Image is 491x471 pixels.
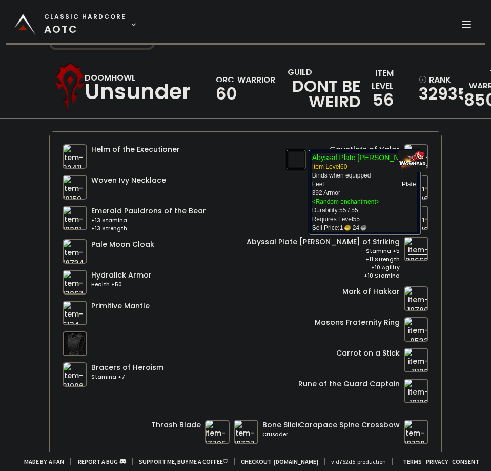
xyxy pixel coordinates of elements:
[312,153,417,215] td: Binds when equipped Durability 55 / 55
[91,281,152,289] div: Health +50
[63,239,87,264] img: item-18734
[312,215,417,232] td: Requires Level 55
[336,348,400,359] div: Carrot on a Stick
[298,379,400,389] div: Rune of the Guard Captain
[312,189,340,197] span: 392 Armor
[63,301,87,325] img: item-6134
[404,348,428,372] img: item-11122
[44,12,126,22] small: Classic Hardcore
[312,224,417,232] div: Sell Price:
[361,92,394,108] div: 56
[18,458,64,465] span: Made by
[6,6,144,43] a: Classic HardcoreAOTC
[274,458,318,465] a: [DOMAIN_NAME]
[247,256,400,264] div: +11 Strength
[205,420,230,444] img: item-17705
[91,175,166,186] div: Woven Ivy Necklace
[91,217,206,225] div: +13 Stamina
[330,144,400,155] div: Gauntlets of Valor
[262,430,339,439] div: Crusader
[262,420,339,430] div: Bone Slicing Hatchet
[44,12,126,37] span: AOTC
[91,373,163,381] div: Stamina +7
[78,458,118,465] a: Report a bug
[312,180,337,189] td: Feet
[85,84,191,100] div: Unsunder
[353,224,367,232] span: 24
[288,78,361,109] span: Dont Be Weird
[63,270,87,295] img: item-13067
[91,362,163,373] div: Bracers of Heroism
[216,73,234,86] div: Orc
[342,286,400,297] div: Mark of Hakkar
[91,270,152,281] div: Hydralick Armor
[237,73,275,86] div: Warrior
[404,420,428,444] img: item-18738
[340,224,351,232] span: 1
[419,86,457,102] a: 32935
[403,458,422,465] a: Terms
[312,198,380,205] span: <Random enchantment>
[404,317,428,342] img: item-9533
[234,458,318,465] span: Checkout
[404,237,428,261] img: item-20662
[426,458,448,465] a: Privacy
[312,163,347,170] span: Item Level 60
[132,458,228,465] span: Support me,
[247,272,400,280] div: +10 Stamina
[91,225,206,233] div: +13 Strength
[91,301,150,311] div: Primitive Mantle
[324,458,386,465] span: v. d752d5 - production
[402,181,416,188] span: Plate
[404,379,428,403] img: item-19120
[63,175,87,200] img: item-19159
[247,237,400,247] div: Abyssal Plate [PERSON_NAME] of Striking
[91,206,206,217] div: Emerald Pauldrons of the Bear
[177,458,228,465] a: Buy me a coffee
[315,317,400,328] div: Masons Fraternity Ring
[63,144,87,169] img: item-22411
[299,420,400,430] div: Carapace Spine Crossbow
[63,362,87,387] img: item-21996
[234,420,258,444] img: item-18737
[361,67,394,92] div: item level
[49,458,64,465] a: a fan
[85,71,191,84] div: Doomhowl
[91,144,180,155] div: Helm of the Executioner
[312,153,417,162] b: Abyssal Plate [PERSON_NAME]
[216,82,237,105] span: 60
[151,420,201,430] div: Thrash Blade
[247,264,400,272] div: +10 Agility
[404,286,428,311] img: item-10780
[91,239,154,250] div: Pale Moon Cloak
[419,73,457,86] div: rank
[63,206,87,230] img: item-10281
[452,458,479,465] a: Consent
[247,247,400,256] div: Stamina +5
[288,66,361,109] div: guild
